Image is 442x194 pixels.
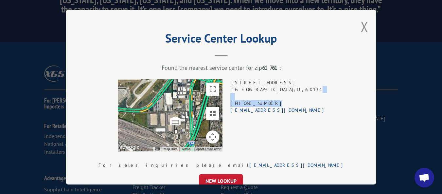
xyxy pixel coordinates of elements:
div: Open chat [415,168,434,187]
button: NEW LOOKUP [199,174,243,188]
img: Google [119,143,141,151]
h2: Service Center Lookup [98,34,344,46]
a: Terms (opens in new tab) [181,147,190,151]
div: [STREET_ADDRESS] [GEOGRAPHIC_DATA] , IL , 60131 [PHONE_NUMBER] [230,79,325,151]
button: Toggle fullscreen view [206,83,219,96]
strong: 61761 [262,64,279,71]
button: Map Data [164,147,177,151]
div: Found the nearest service center for zip : [98,64,344,71]
div: For sales inquiries please email [98,162,344,169]
a: [EMAIL_ADDRESS][DOMAIN_NAME] [249,162,344,168]
a: Open this area in Google Maps (opens a new window) [119,143,141,151]
button: Keyboard shortcuts [155,147,159,151]
button: Close modal [361,18,368,35]
a: Report a map error [194,147,221,151]
a: [EMAIL_ADDRESS][DOMAIN_NAME] [230,107,325,113]
button: Map camera controls [206,130,219,144]
img: svg%3E [170,115,181,126]
button: Tilt map [206,107,219,120]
